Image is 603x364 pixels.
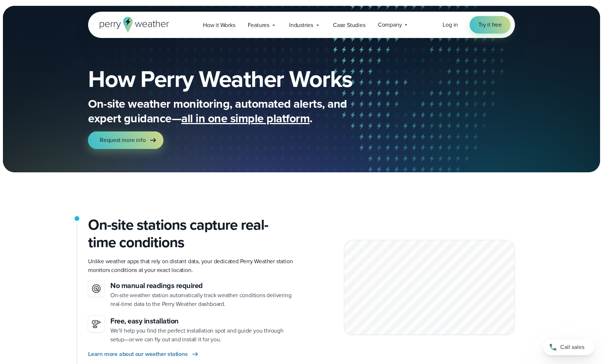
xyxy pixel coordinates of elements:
p: On-site weather monitoring, automated alerts, and expert guidance— . [88,96,380,126]
a: Log in [443,20,458,29]
span: Learn more about our weather stations [88,350,188,359]
span: Try it free [478,20,502,29]
span: Call sales [560,343,584,352]
span: all in one simple platform [181,110,310,127]
a: Try it free [470,16,511,34]
p: Unlike weather apps that rely on distant data, your dedicated Perry Weather station monitors cond... [88,257,296,275]
h3: No manual readings required [110,280,296,291]
h2: On-site stations capture real-time conditions [88,216,296,251]
span: Industries [289,21,313,30]
a: How it Works [197,18,242,32]
span: How it Works [203,21,235,30]
a: Case Studies [327,18,372,32]
p: We’ll help you find the perfect installation spot and guide you through setup—or we can fly out a... [110,326,296,344]
h3: Free, easy installation [110,316,296,326]
p: On-site weather station automatically track weather conditions delivering real-time data to the P... [110,291,296,309]
a: Learn more about our weather stations [88,350,200,359]
h1: How Perry Weather Works [88,67,405,91]
a: Call sales [543,339,594,355]
span: Features [248,21,269,30]
span: Case Studies [333,21,365,30]
a: Request more info [88,131,163,149]
span: Company [378,20,402,29]
span: Request more info [100,136,146,145]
